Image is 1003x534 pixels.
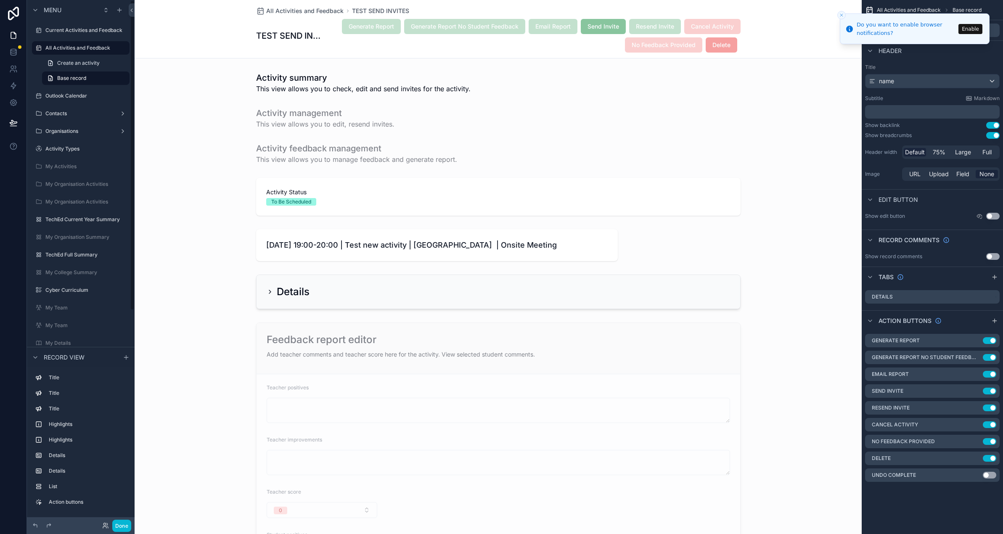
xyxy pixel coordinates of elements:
label: Outlook Calendar [45,93,128,99]
span: Record comments [879,236,939,244]
span: Large [955,148,971,156]
label: My College Summary [45,269,128,276]
label: Cancel Activity [872,421,918,428]
label: Send Invite [872,388,903,394]
label: My Team [45,304,128,311]
span: Tabs [879,273,894,281]
a: All Activities and Feedback [256,7,344,15]
button: Close toast [837,11,846,19]
span: Field [956,170,969,178]
a: Contacts [32,107,130,120]
span: Base record [953,7,982,13]
label: Title [865,64,1000,71]
label: Highlights [49,436,126,443]
label: No Feedback Provided [872,438,935,445]
label: Email Report [872,371,909,378]
a: Outlook Calendar [32,89,130,103]
button: name [865,74,1000,88]
label: Title [49,390,126,397]
button: Enable [958,24,982,34]
label: Resend Invite [872,404,910,411]
div: Show backlink [865,122,900,129]
span: Create an activity [57,60,100,66]
label: Generate Report [872,337,920,344]
span: Action buttons [879,317,932,325]
div: Show record comments [865,253,922,260]
button: Done [112,520,131,532]
label: Organisations [45,128,116,135]
span: Default [905,148,925,156]
label: My Organisation Summary [45,234,128,241]
label: Title [49,374,126,381]
a: Organisations [32,124,130,138]
span: Full [982,148,992,156]
div: Show breadcrumbs [865,132,912,139]
label: TechEd Current Year Summary [45,216,128,223]
a: All Activities and Feedback [32,41,130,55]
label: Details [49,452,126,459]
span: name [879,77,894,85]
a: My Details [32,336,130,350]
label: My Details [45,340,128,346]
a: My Organisation Summary [32,230,130,244]
a: My Team [32,319,130,332]
span: Header [879,47,902,55]
label: Header width [865,149,899,156]
label: All Activities and Feedback [45,45,124,51]
a: Cyber Curriculum [32,283,130,297]
a: My Organisation Activities [32,195,130,209]
a: My Activities [32,160,130,173]
span: 75% [933,148,945,156]
div: Do you want to enable browser notifications? [857,21,956,37]
label: Delete [872,455,891,462]
label: Current Activities and Feedback [45,27,128,34]
label: Details [872,293,893,300]
a: Base record [42,71,130,85]
span: Markdown [974,95,1000,102]
label: My Activities [45,163,128,170]
a: TechEd Full Summary [32,248,130,262]
label: My Organisation Activities [45,198,128,205]
a: Activity Types [32,142,130,156]
span: Upload [929,170,949,178]
label: List [49,483,126,490]
label: Image [865,171,899,177]
label: Contacts [45,110,116,117]
span: All Activities and Feedback [266,7,344,15]
span: Menu [44,6,61,14]
span: Edit button [879,196,918,204]
label: Cyber Curriculum [45,287,128,293]
a: Current Activities and Feedback [32,24,130,37]
label: Undo Complete [872,472,916,478]
a: Create an activity [42,56,130,70]
span: Record view [44,353,85,362]
label: Show edit button [865,213,905,219]
label: Title [49,405,126,412]
label: Subtitle [865,95,883,102]
label: Highlights [49,421,126,428]
a: My College Summary [32,266,130,279]
h1: TEST SEND INVITES [256,30,320,42]
a: Markdown [966,95,1000,102]
label: TechEd Full Summary [45,251,128,258]
a: TEST SEND INVITES [352,7,409,15]
span: None [979,170,994,178]
label: Action buttons [49,499,126,505]
span: URL [909,170,921,178]
label: Details [49,468,126,474]
div: scrollable content [865,105,1000,119]
div: scrollable content [27,367,135,517]
label: Generate Report No Student Feedback [872,354,979,361]
label: My Team [45,322,128,329]
a: My Team [32,301,130,315]
a: My Organisation Activities [32,177,130,191]
label: My Organisation Activities [45,181,128,188]
span: All Activities and Feedback [877,7,941,13]
label: Activity Types [45,145,128,152]
span: Base record [57,75,86,82]
a: TechEd Current Year Summary [32,213,130,226]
